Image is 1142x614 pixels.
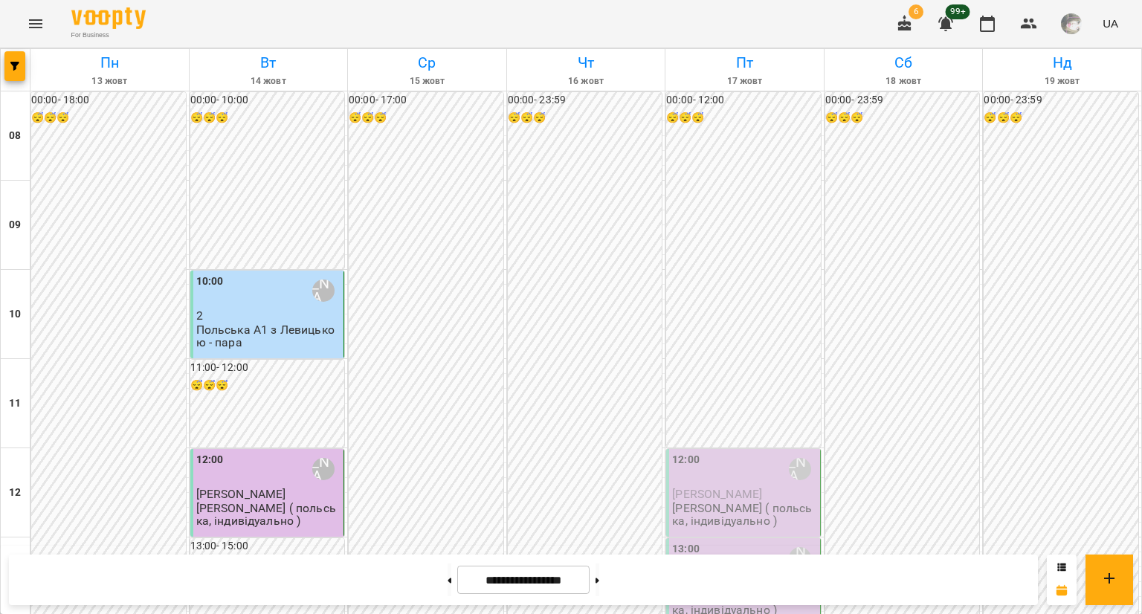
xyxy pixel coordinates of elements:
[509,51,663,74] h6: Чт
[668,74,822,88] h6: 17 жовт
[196,452,224,468] label: 12:00
[190,538,345,555] h6: 13:00 - 15:00
[985,51,1139,74] h6: Нд
[33,51,187,74] h6: Пн
[33,74,187,88] h6: 13 жовт
[666,92,821,109] h6: 00:00 - 12:00
[312,458,335,480] div: Левицька Софія Сергіївна (п)
[666,110,821,126] h6: 😴😴😴
[196,487,286,501] span: [PERSON_NAME]
[672,502,817,528] p: [PERSON_NAME] ( польська, індивідуально )
[190,360,345,376] h6: 11:00 - 12:00
[946,4,970,19] span: 99+
[190,110,345,126] h6: 😴😴😴
[672,452,700,468] label: 12:00
[825,110,980,126] h6: 😴😴😴
[827,51,981,74] h6: Сб
[350,74,504,88] h6: 15 жовт
[9,395,21,412] h6: 11
[9,217,21,233] h6: 09
[350,51,504,74] h6: Ср
[71,7,146,29] img: Voopty Logo
[31,110,186,126] h6: 😴😴😴
[18,6,54,42] button: Menu
[508,110,662,126] h6: 😴😴😴
[196,502,341,528] p: [PERSON_NAME] ( польська, індивідуально )
[196,309,341,322] p: 2
[672,487,762,501] span: [PERSON_NAME]
[1097,10,1124,37] button: UA
[71,30,146,40] span: For Business
[192,51,346,74] h6: Вт
[789,458,811,480] div: Левицька Софія Сергіївна (п)
[508,92,662,109] h6: 00:00 - 23:59
[984,92,1138,109] h6: 00:00 - 23:59
[31,92,186,109] h6: 00:00 - 18:00
[1061,13,1082,34] img: e3906ac1da6b2fc8356eee26edbd6dfe.jpg
[196,274,224,290] label: 10:00
[909,4,923,19] span: 6
[196,323,341,349] p: Польська А1 з Левицькою - пара
[985,74,1139,88] h6: 19 жовт
[668,51,822,74] h6: Пт
[349,110,503,126] h6: 😴😴😴
[192,74,346,88] h6: 14 жовт
[984,110,1138,126] h6: 😴😴😴
[827,74,981,88] h6: 18 жовт
[349,92,503,109] h6: 00:00 - 17:00
[825,92,980,109] h6: 00:00 - 23:59
[509,74,663,88] h6: 16 жовт
[190,92,345,109] h6: 00:00 - 10:00
[312,279,335,302] div: Левицька Софія Сергіївна (п)
[9,485,21,501] h6: 12
[672,541,700,558] label: 13:00
[9,128,21,144] h6: 08
[9,306,21,323] h6: 10
[190,378,345,394] h6: 😴😴😴
[1103,16,1118,31] span: UA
